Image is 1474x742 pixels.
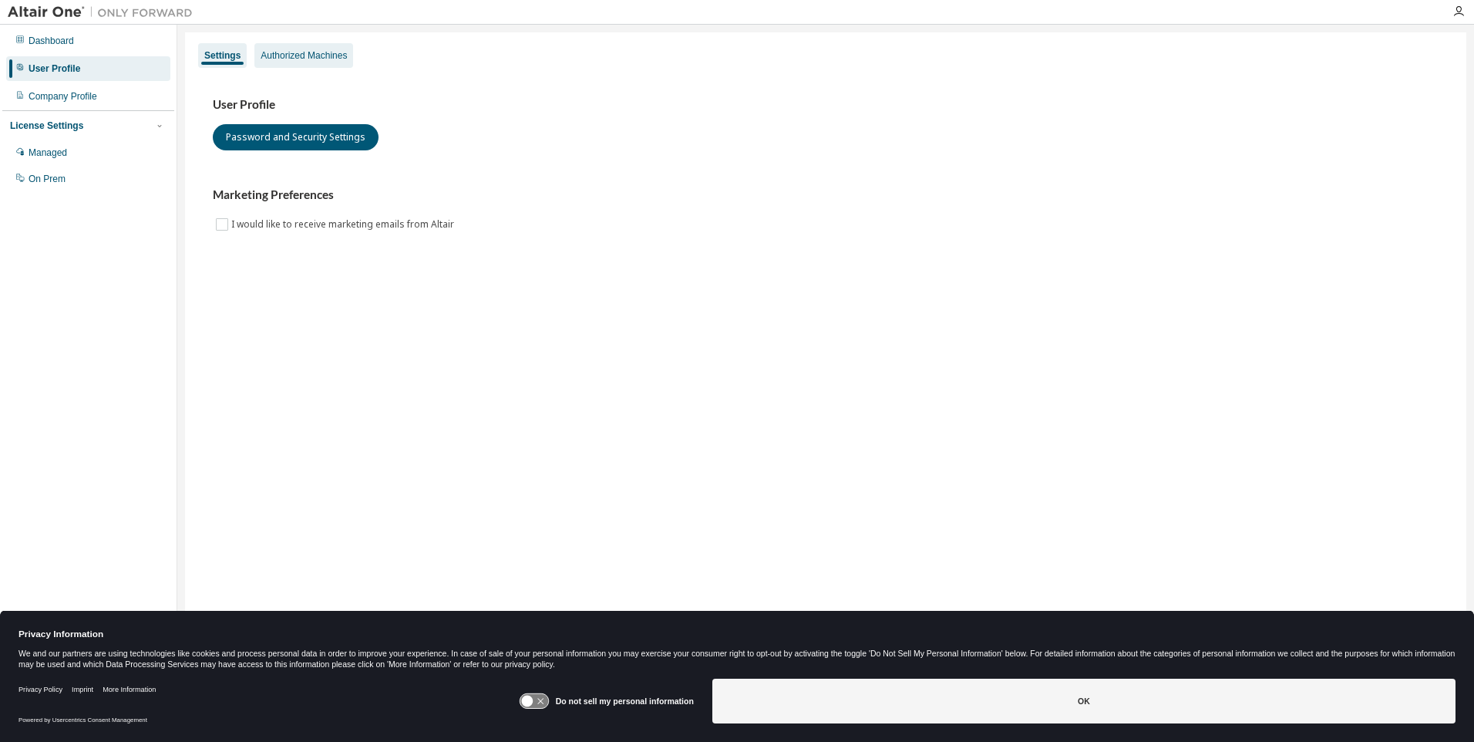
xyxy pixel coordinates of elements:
div: User Profile [29,62,80,75]
div: Authorized Machines [261,49,347,62]
h3: User Profile [213,97,1439,113]
div: Company Profile [29,90,97,103]
img: Altair One [8,5,200,20]
div: On Prem [29,173,66,185]
div: Settings [204,49,241,62]
button: Password and Security Settings [213,124,379,150]
div: License Settings [10,120,83,132]
h3: Marketing Preferences [213,187,1439,203]
label: I would like to receive marketing emails from Altair [231,215,457,234]
div: Dashboard [29,35,74,47]
div: Managed [29,147,67,159]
